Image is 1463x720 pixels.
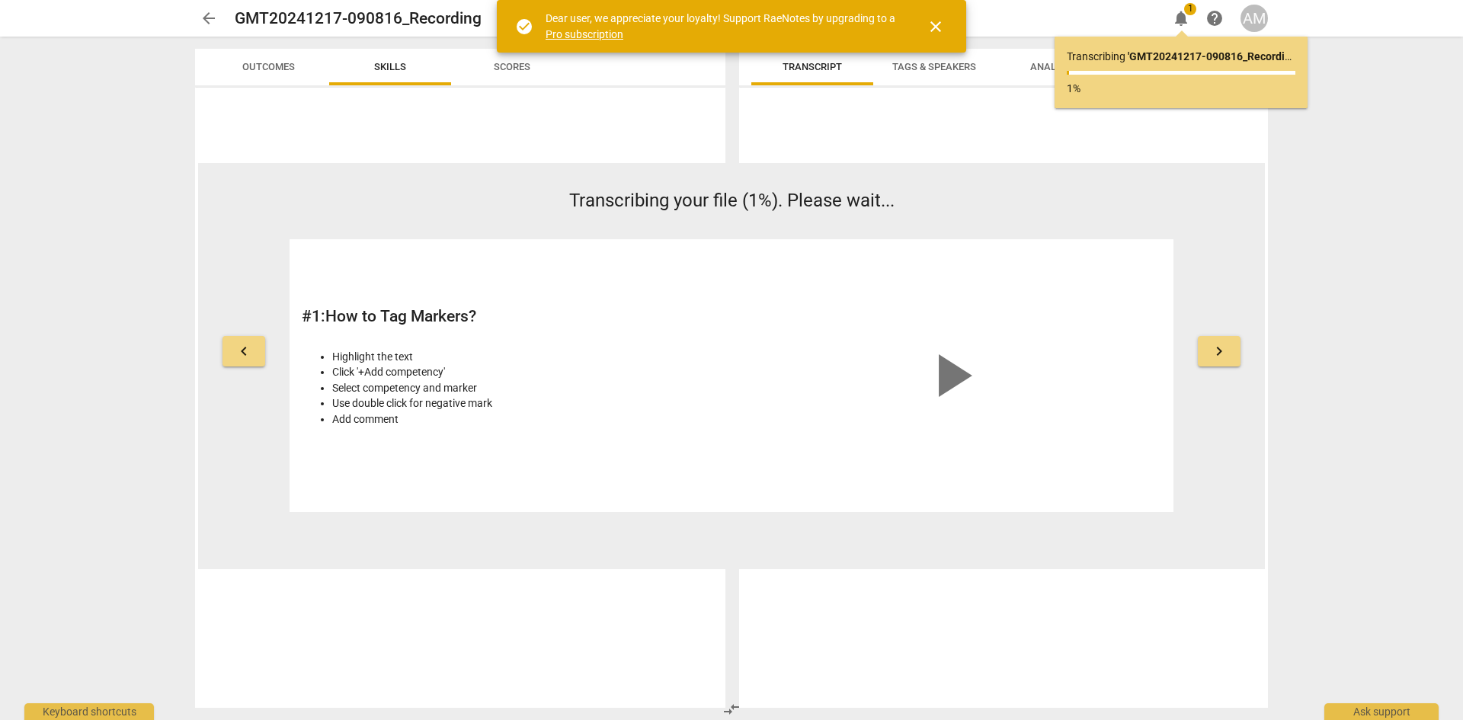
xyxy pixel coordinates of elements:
li: Highlight the text [332,349,723,365]
li: Click '+Add competency' [332,364,723,380]
span: Outcomes [242,61,295,72]
span: Skills [374,61,406,72]
div: Keyboard shortcuts [24,703,154,720]
span: compare_arrows [722,700,741,718]
span: Transcript [783,61,842,72]
button: AM [1241,5,1268,32]
div: Dear user, we appreciate your loyalty! Support RaeNotes by upgrading to a [546,11,899,42]
span: keyboard_arrow_left [235,342,253,360]
span: help [1205,9,1224,27]
span: close [927,18,945,36]
span: keyboard_arrow_right [1210,342,1228,360]
span: Scores [494,61,530,72]
button: Notifications [1167,5,1195,32]
p: 1% [1067,81,1295,97]
div: Ask support [1324,703,1439,720]
h2: GMT20241217-090816_Recording [235,9,482,28]
li: Select competency and marker [332,380,723,396]
span: Transcribing your file (1%). Please wait... [569,190,895,211]
p: Transcribing ... [1067,49,1295,65]
b: ' GMT20241217-090816_Recording ' [1128,50,1298,62]
span: Tags & Speakers [892,61,976,72]
h2: # 1 : How to Tag Markers? [302,307,723,326]
a: Help [1201,5,1228,32]
a: Pro subscription [546,28,623,40]
span: arrow_back [200,9,218,27]
li: Add comment [332,411,723,427]
li: Use double click for negative mark [332,395,723,411]
span: 1 [1184,3,1196,15]
span: Analytics [1030,61,1082,72]
span: notifications [1172,9,1190,27]
button: Close [917,8,954,45]
span: check_circle [515,18,533,36]
span: play_arrow [914,339,988,412]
